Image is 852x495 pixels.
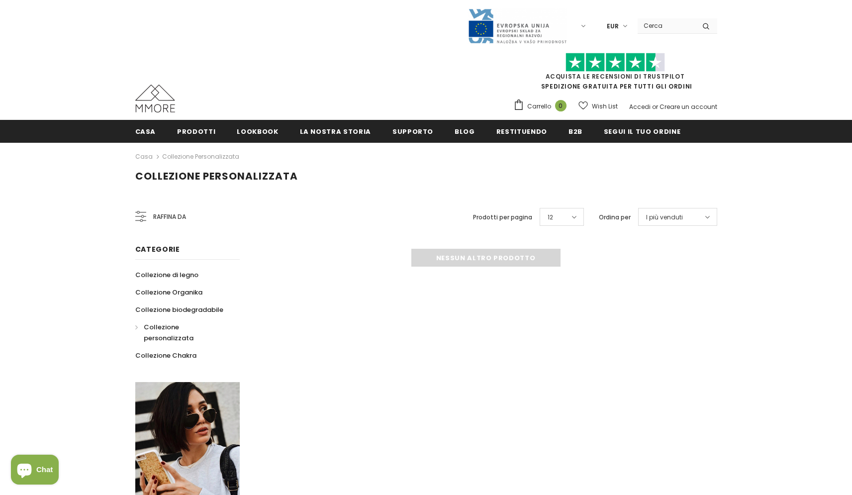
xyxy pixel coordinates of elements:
a: La nostra storia [300,120,371,142]
span: Casa [135,127,156,136]
a: supporto [392,120,433,142]
span: Collezione di legno [135,270,198,280]
a: Restituendo [496,120,547,142]
a: Carrello 0 [513,99,571,114]
span: Raffina da [153,211,186,222]
a: Collezione personalizzata [135,318,229,347]
a: Creare un account [660,102,717,111]
a: Acquista le recensioni di TrustPilot [546,72,685,81]
a: Collezione biodegradabile [135,301,223,318]
span: SPEDIZIONE GRATUITA PER TUTTI GLI ORDINI [513,57,717,91]
label: Prodotti per pagina [473,212,532,222]
a: Collezione Chakra [135,347,196,364]
a: Segui il tuo ordine [604,120,680,142]
span: Collezione biodegradabile [135,305,223,314]
span: Collezione personalizzata [135,169,298,183]
a: Collezione personalizzata [162,152,239,161]
a: Lookbook [237,120,278,142]
span: or [652,102,658,111]
img: Fidati di Pilot Stars [566,53,665,72]
span: Prodotti [177,127,215,136]
span: Blog [455,127,475,136]
a: Accedi [629,102,651,111]
span: Wish List [592,101,618,111]
span: Segui il tuo ordine [604,127,680,136]
img: Javni Razpis [468,8,567,44]
a: Collezione di legno [135,266,198,284]
span: Restituendo [496,127,547,136]
a: Javni Razpis [468,21,567,30]
span: supporto [392,127,433,136]
span: La nostra storia [300,127,371,136]
span: 0 [555,100,567,111]
span: B2B [568,127,582,136]
a: Wish List [578,98,618,115]
span: EUR [607,21,619,31]
inbox-online-store-chat: Shopify online store chat [8,455,62,487]
span: Collezione personalizzata [144,322,193,343]
label: Ordina per [599,212,631,222]
span: Categorie [135,244,180,254]
span: Lookbook [237,127,278,136]
span: 12 [548,212,553,222]
span: Collezione Chakra [135,351,196,360]
a: Casa [135,151,153,163]
a: Casa [135,120,156,142]
span: Collezione Organika [135,288,202,297]
span: Carrello [527,101,551,111]
span: I più venduti [646,212,683,222]
a: Collezione Organika [135,284,202,301]
a: B2B [568,120,582,142]
a: Blog [455,120,475,142]
input: Search Site [638,18,695,33]
img: Casi MMORE [135,85,175,112]
a: Prodotti [177,120,215,142]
